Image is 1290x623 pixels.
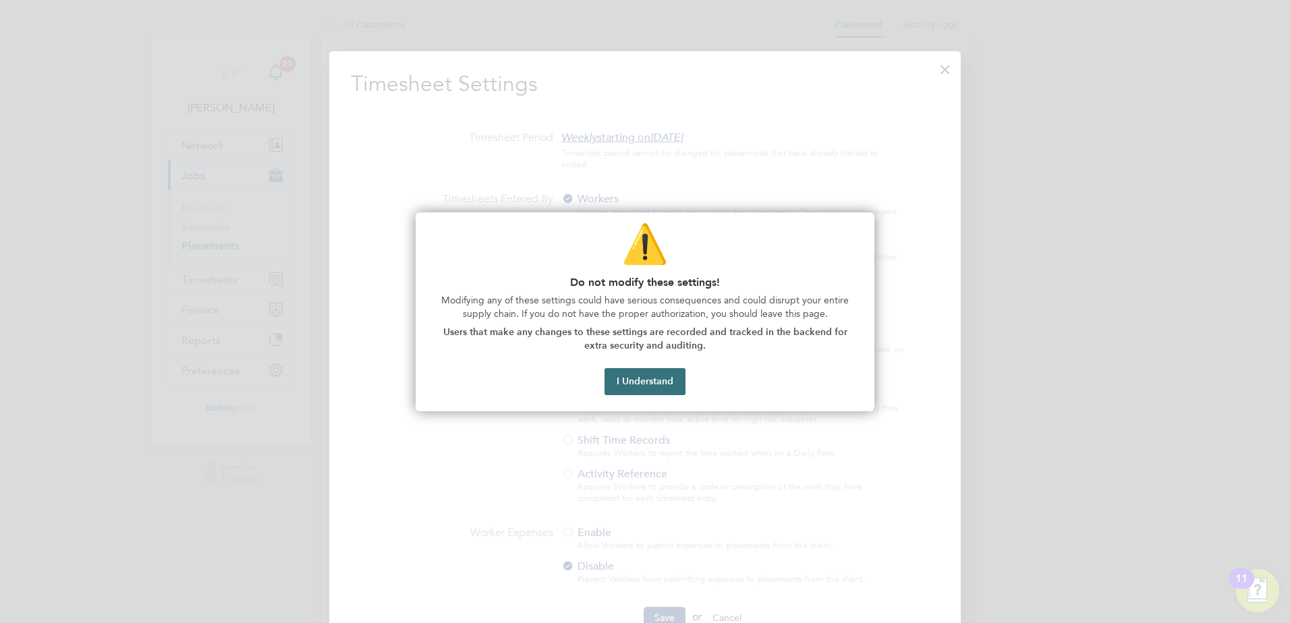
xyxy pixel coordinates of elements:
p: ⚠️ [432,218,858,270]
button: I Understand [605,368,685,395]
div: Do not modify these settings! [416,212,874,412]
p: Do not modify these settings! [432,276,858,289]
p: Modifying any of these settings could have serious consequences and could disrupt your entire sup... [432,294,858,320]
strong: Users that make any changes to these settings are recorded and tracked in the backend for extra s... [443,326,850,351]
